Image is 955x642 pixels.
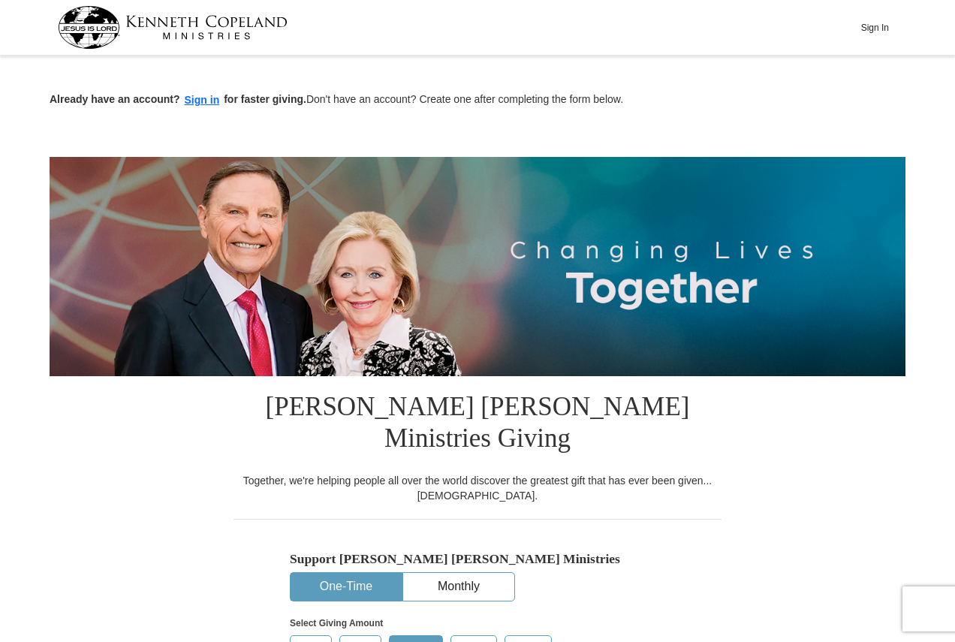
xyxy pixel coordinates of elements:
[291,573,402,601] button: One-Time
[852,16,897,39] button: Sign In
[290,551,665,567] h5: Support [PERSON_NAME] [PERSON_NAME] Ministries
[58,6,288,49] img: kcm-header-logo.svg
[50,93,306,105] strong: Already have an account? for faster giving.
[403,573,514,601] button: Monthly
[290,618,383,628] strong: Select Giving Amount
[180,92,224,109] button: Sign in
[233,473,722,503] div: Together, we're helping people all over the world discover the greatest gift that has ever been g...
[233,376,722,473] h1: [PERSON_NAME] [PERSON_NAME] Ministries Giving
[50,92,905,109] p: Don't have an account? Create one after completing the form below.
